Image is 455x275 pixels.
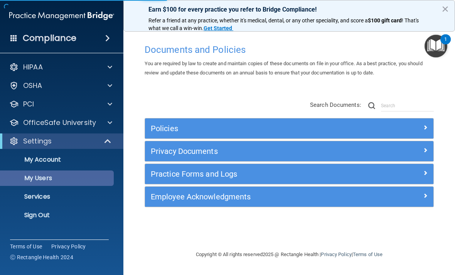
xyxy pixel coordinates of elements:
a: Practice Forms and Logs [151,168,428,180]
h5: Privacy Documents [151,147,356,155]
a: PCI [9,100,112,109]
p: Earn $100 for every practice you refer to Bridge Compliance! [148,6,430,13]
p: Services [5,193,110,201]
a: Settings [9,137,112,146]
a: OSHA [9,81,112,90]
input: Search [381,100,434,111]
strong: Get Started [204,25,232,31]
h4: Documents and Policies [145,45,434,55]
a: Terms of Use [353,251,383,257]
button: Open Resource Center, 1 new notification [425,35,447,57]
span: Refer a friend at any practice, whether it's medical, dental, or any other speciality, and score a [148,17,368,24]
a: OfficeSafe University [9,118,112,127]
img: ic-search.3b580494.png [368,102,375,109]
p: HIPAA [23,62,43,72]
a: Employee Acknowledgments [151,191,428,203]
h4: Compliance [23,33,76,44]
a: HIPAA [9,62,112,72]
p: Sign Out [5,211,110,219]
span: You are required by law to create and maintain copies of these documents on file in your office. ... [145,61,423,76]
h5: Employee Acknowledgments [151,192,356,201]
span: ! That's what we call a win-win. [148,17,420,31]
p: PCI [23,100,34,109]
p: My Account [5,156,110,164]
a: Privacy Policy [51,243,86,250]
button: Close [442,3,449,15]
p: My Users [5,174,110,182]
a: Privacy Documents [151,145,428,157]
a: Terms of Use [10,243,42,250]
a: Privacy Policy [321,251,351,257]
div: 1 [444,39,447,49]
h5: Practice Forms and Logs [151,170,356,178]
p: Settings [23,137,52,146]
a: Get Started [204,25,233,31]
img: PMB logo [9,8,114,24]
h5: Policies [151,124,356,133]
strong: $100 gift card [368,17,402,24]
div: Copyright © All rights reserved 2025 @ Rectangle Health | | [148,242,430,267]
p: OSHA [23,81,42,90]
span: Ⓒ Rectangle Health 2024 [10,253,73,261]
a: Policies [151,122,428,135]
p: OfficeSafe University [23,118,96,127]
span: Search Documents: [310,101,361,108]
